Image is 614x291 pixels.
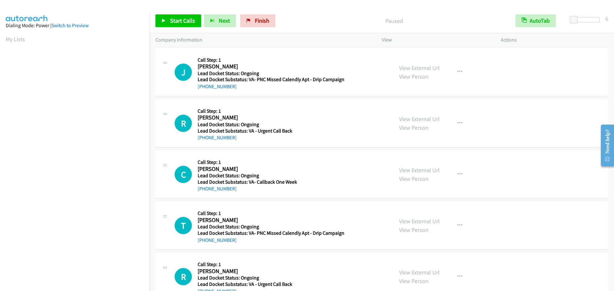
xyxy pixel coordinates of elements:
h5: Lead Docket Substatus: VA- Callback One Week [198,179,342,185]
h2: [PERSON_NAME] [198,165,342,173]
h5: Lead Docket Status: Ongoing [198,275,342,281]
h5: Call Step: 1 [198,159,342,165]
h5: Lead Docket Status: Ongoing [198,224,344,230]
div: Dialing Mode: Power | [6,22,144,29]
a: My Lists [6,35,25,43]
h2: [PERSON_NAME] [198,217,342,224]
a: View External Url [399,64,440,72]
div: 6 [605,14,608,23]
h5: Lead Docket Status: Ongoing [198,70,344,77]
h2: [PERSON_NAME] [198,114,342,121]
h1: C [175,166,192,183]
h5: Call Step: 1 [198,261,342,268]
p: Actions [501,36,608,44]
a: View External Url [399,269,440,276]
button: Next [204,14,236,27]
h5: Call Step: 1 [198,210,344,217]
button: AutoTab [516,14,556,27]
div: The call is yet to be attempted [175,64,192,81]
h2: [PERSON_NAME] [198,63,342,70]
span: Finish [255,17,269,24]
a: View Person [399,73,429,80]
a: [PHONE_NUMBER] [198,134,237,141]
a: View Person [399,124,429,131]
div: The call is yet to be attempted [175,268,192,285]
h5: Call Step: 1 [198,108,342,114]
p: Company Information [155,36,370,44]
h5: Call Step: 1 [198,57,344,63]
h1: R [175,268,192,285]
p: Paused [284,17,504,25]
h5: Lead Docket Substatus: VA- PNC Missed Calendly Apt - Drip Campaign [198,230,344,236]
div: The call is yet to be attempted [175,217,192,234]
a: Finish [240,14,275,27]
h5: Lead Docket Substatus: VA - Urgent Call Back [198,128,342,134]
h5: Lead Docket Substatus: VA - Urgent Call Back [198,281,342,287]
span: Start Calls [170,17,195,24]
a: Start Calls [155,14,201,27]
a: [PHONE_NUMBER] [198,186,237,192]
h5: Lead Docket Substatus: VA- PNC Missed Calendly Apt - Drip Campaign [198,76,344,83]
h1: T [175,217,192,234]
a: [PHONE_NUMBER] [198,237,237,243]
iframe: Resource Center [595,120,614,171]
p: View [382,36,489,44]
a: View External Url [399,218,440,225]
a: Switch to Preview [51,22,89,28]
h2: [PERSON_NAME] [198,268,342,275]
a: View Person [399,175,429,182]
div: The call is yet to be attempted [175,166,192,183]
a: View External Url [399,166,440,174]
h5: Lead Docket Status: Ongoing [198,172,342,179]
a: [PHONE_NUMBER] [198,83,237,89]
a: View External Url [399,115,440,123]
h5: Lead Docket Status: Ongoing [198,121,342,128]
span: Next [219,17,230,24]
h1: J [175,64,192,81]
a: View Person [399,226,429,234]
a: View Person [399,277,429,285]
div: The call is yet to be attempted [175,115,192,132]
h1: R [175,115,192,132]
